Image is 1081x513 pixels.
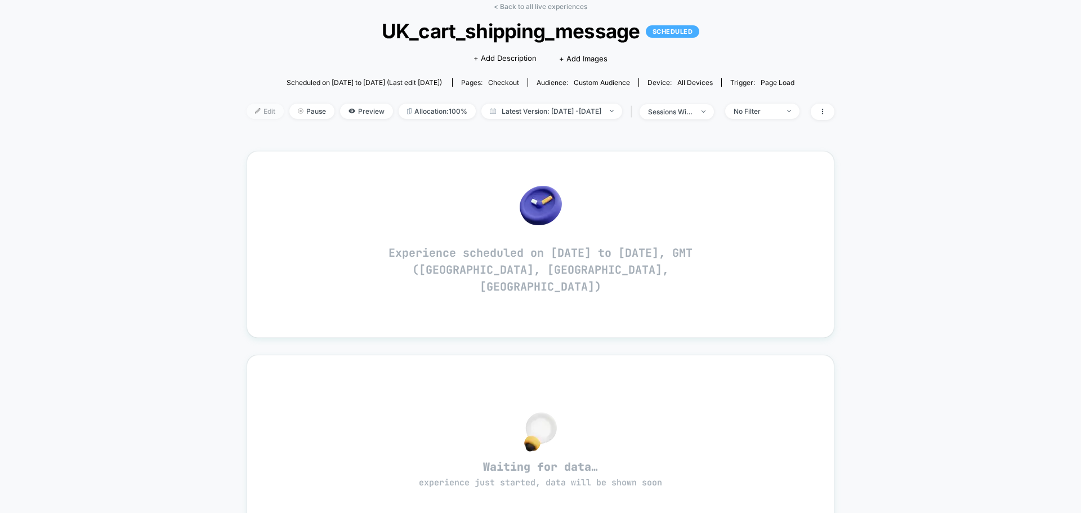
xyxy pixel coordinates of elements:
div: Audience: [537,78,630,87]
span: Device: [638,78,721,87]
span: Latest Version: [DATE] - [DATE] [481,104,622,119]
span: Edit [247,104,284,119]
span: all devices [677,78,713,87]
img: rebalance [407,108,412,114]
span: experience just started, data will be shown soon [419,477,662,488]
img: end [702,110,705,113]
span: UK_cart_shipping_message [276,19,805,43]
span: Scheduled on [DATE] to [DATE] (Last edit [DATE]) [287,78,442,87]
span: | [628,104,640,120]
span: checkout [488,78,519,87]
p: SCHEDULED [646,25,700,38]
span: Pause [289,104,334,119]
span: Preview [340,104,393,119]
span: Allocation: 100% [399,104,476,119]
img: end [610,110,614,112]
div: Pages: [461,78,519,87]
span: Waiting for data… [267,460,814,489]
img: calendar [490,108,496,114]
img: end [298,108,303,114]
div: sessions with impression [648,108,693,116]
span: + Add Images [559,54,607,63]
span: Page Load [761,78,794,87]
img: end [787,110,791,112]
span: Custom Audience [574,78,630,87]
img: no_data [524,412,557,452]
div: Trigger: [730,78,794,87]
span: + Add Description [474,53,537,64]
div: No Filter [734,107,779,115]
img: edit [255,108,261,114]
img: no_data [520,186,562,225]
p: Experience scheduled on [DATE] to [DATE], GMT ([GEOGRAPHIC_DATA], [GEOGRAPHIC_DATA], [GEOGRAPHIC_... [372,244,709,295]
a: < Back to all live experiences [494,2,587,11]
